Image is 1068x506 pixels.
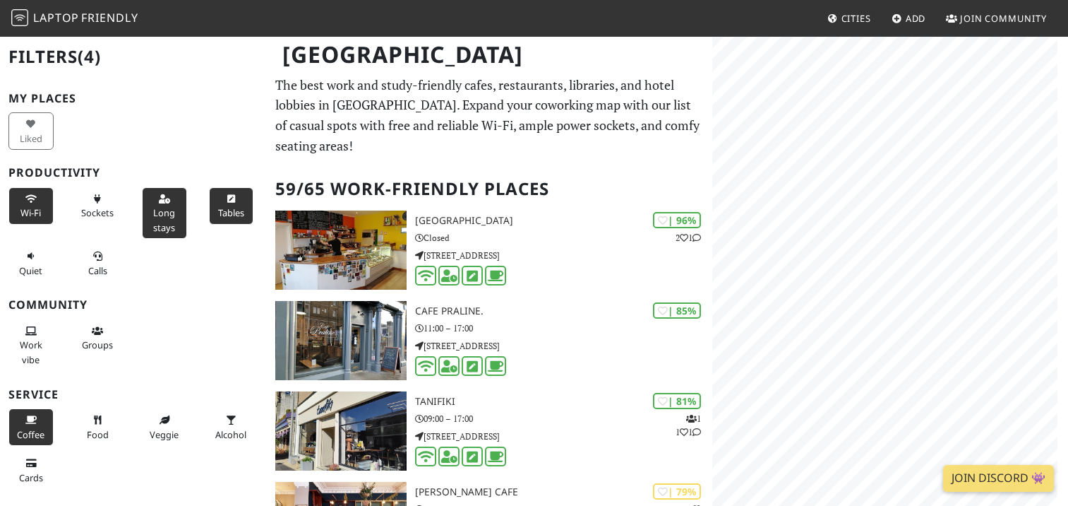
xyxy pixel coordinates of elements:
img: LaptopFriendly [11,9,28,26]
span: Quiet [19,264,42,277]
a: LaptopFriendly LaptopFriendly [11,6,138,31]
p: 2 1 [676,231,701,245]
span: Work-friendly tables [218,206,244,219]
span: Coffee [17,428,44,441]
div: | 96% [653,212,701,228]
h3: Service [8,388,258,401]
button: Quiet [8,245,54,282]
img: Tanifiki [275,392,407,471]
span: (4) [78,45,101,68]
a: North Fort Cafe | 96% 21 [GEOGRAPHIC_DATA] Closed [STREET_ADDRESS] [267,211,712,290]
a: Cities [822,6,877,31]
span: Veggie [150,428,179,441]
button: Tables [209,187,254,225]
button: Long stays [142,187,187,239]
p: 1 1 1 [676,412,701,439]
span: Alcohol [215,428,246,441]
span: Laptop [33,10,79,25]
button: Groups [76,319,121,357]
h3: Community [8,298,258,312]
div: | 79% [653,483,701,500]
p: [STREET_ADDRESS] [415,430,712,443]
button: Alcohol [209,408,254,446]
span: Long stays [153,206,175,233]
span: Food [87,428,109,441]
a: Tanifiki | 81% 111 Tanifiki 09:00 – 17:00 [STREET_ADDRESS] [267,392,712,471]
div: | 81% [653,393,701,409]
span: Friendly [81,10,138,25]
button: Coffee [8,408,54,446]
button: Wi-Fi [8,187,54,225]
h1: [GEOGRAPHIC_DATA] [271,35,709,74]
p: [STREET_ADDRESS] [415,339,712,353]
span: Group tables [82,339,113,351]
h3: My Places [8,92,258,105]
p: Closed [415,231,712,245]
button: Food [76,408,121,446]
h3: Tanifiki [415,396,712,408]
p: [STREET_ADDRESS] [415,249,712,262]
button: Calls [76,245,121,282]
h3: [PERSON_NAME] Cafe [415,486,712,498]
button: Sockets [76,187,121,225]
h2: 59/65 Work-Friendly Places [275,167,703,211]
a: Join Community [940,6,1052,31]
h3: [GEOGRAPHIC_DATA] [415,215,712,227]
span: Power sockets [81,206,114,219]
p: The best work and study-friendly cafes, restaurants, libraries, and hotel lobbies in [GEOGRAPHIC_... [275,75,703,156]
a: Join Discord 👾 [943,465,1054,492]
span: Video/audio calls [88,264,107,277]
img: North Fort Cafe [275,211,407,290]
button: Work vibe [8,319,54,371]
span: Join Community [960,12,1047,25]
img: Cafe Praline. [275,301,407,380]
span: People working [20,339,42,365]
span: Cities [841,12,871,25]
a: Add [886,6,932,31]
p: 09:00 – 17:00 [415,412,712,425]
button: Veggie [142,408,187,446]
h3: Cafe Praline. [415,305,712,317]
h2: Filters [8,35,258,78]
span: Credit cards [19,471,43,484]
p: 11:00 – 17:00 [415,322,712,335]
button: Cards [8,452,54,489]
div: | 85% [653,302,701,319]
h3: Productivity [8,166,258,180]
span: Stable Wi-Fi [20,206,41,219]
span: Add [906,12,926,25]
a: Cafe Praline. | 85% Cafe Praline. 11:00 – 17:00 [STREET_ADDRESS] [267,301,712,380]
